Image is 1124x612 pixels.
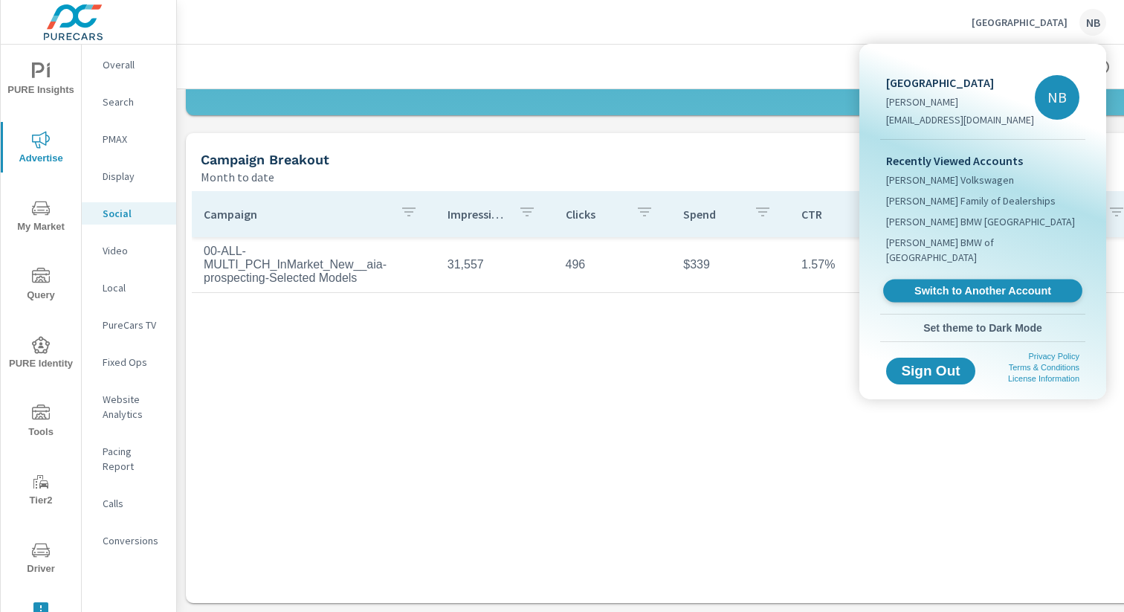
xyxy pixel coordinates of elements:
[886,214,1075,229] span: [PERSON_NAME] BMW [GEOGRAPHIC_DATA]
[898,364,963,378] span: Sign Out
[886,112,1034,127] p: [EMAIL_ADDRESS][DOMAIN_NAME]
[886,358,975,384] button: Sign Out
[886,94,1034,109] p: [PERSON_NAME]
[883,280,1082,303] a: Switch to Another Account
[880,315,1085,341] button: Set theme to Dark Mode
[886,321,1079,335] span: Set theme to Dark Mode
[886,235,1079,265] span: [PERSON_NAME] BMW of [GEOGRAPHIC_DATA]
[1008,374,1079,383] a: License Information
[1029,352,1079,361] a: Privacy Policy
[1035,75,1079,120] div: NB
[1009,363,1079,372] a: Terms & Conditions
[886,74,1034,91] p: [GEOGRAPHIC_DATA]
[886,152,1079,170] p: Recently Viewed Accounts
[886,173,1014,187] span: [PERSON_NAME] Volkswagen
[886,193,1056,208] span: [PERSON_NAME] Family of Dealerships
[891,284,1073,298] span: Switch to Another Account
